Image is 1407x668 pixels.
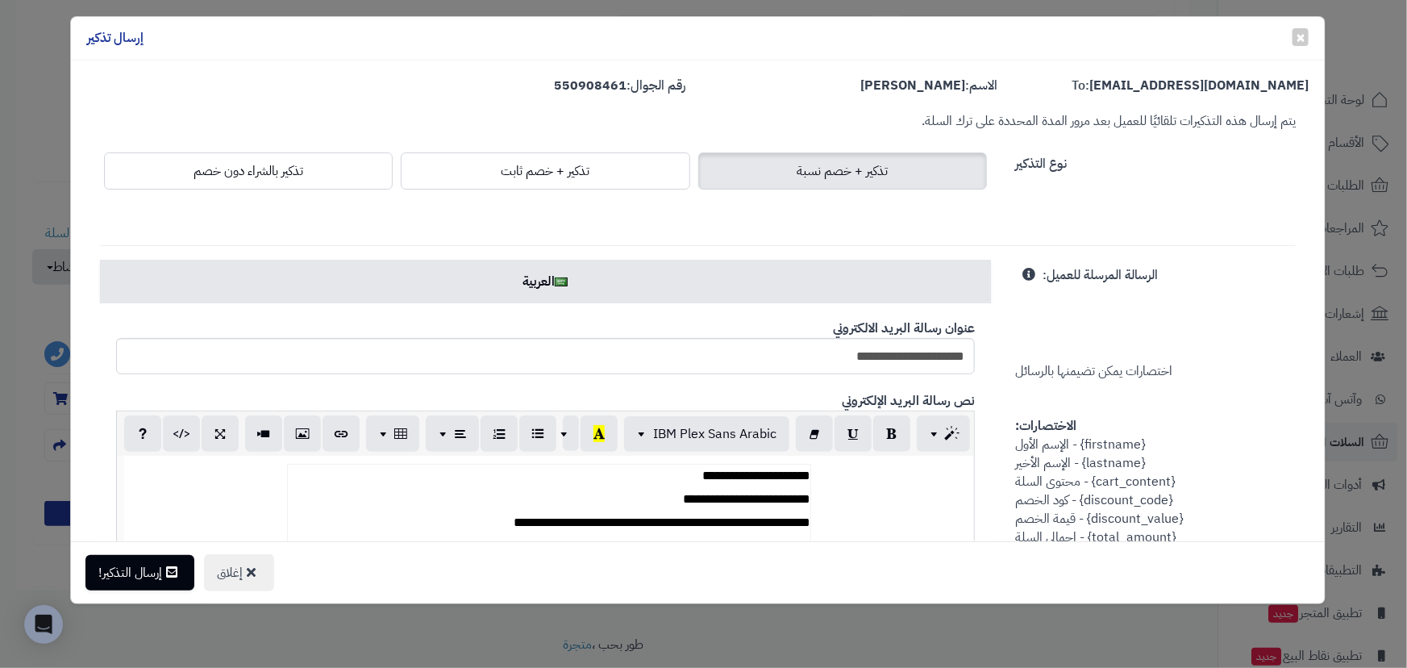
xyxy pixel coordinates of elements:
[24,605,63,644] div: Open Intercom Messenger
[555,278,568,286] img: ar.png
[1089,76,1309,95] strong: [EMAIL_ADDRESS][DOMAIN_NAME]
[501,161,589,181] span: تذكير + خصم ثابت
[842,391,975,411] b: نص رسالة البريد الإلكتروني
[555,77,686,95] label: رقم الجوال:
[85,555,194,591] button: إرسال التذكير!
[1072,77,1309,95] label: To:
[653,424,776,444] span: IBM Plex Sans Arabic
[797,161,888,181] span: تذكير + خصم نسبة
[100,260,991,303] a: العربية
[860,76,965,95] strong: [PERSON_NAME]
[194,161,303,181] span: تذكير بالشراء دون خصم
[204,554,274,591] button: إغلاق
[1296,25,1305,49] span: ×
[555,76,627,95] strong: 550908461
[922,111,1296,131] small: يتم إرسال هذه التذكيرات تلقائيًا للعميل بعد مرور المدة المحددة على ترك السلة.
[1015,265,1192,602] span: اختصارات يمكن تضيمنها بالرسائل {firstname} - الإسم الأول {lastname} - الإسم الأخير {cart_content}...
[860,77,997,95] label: الاسم:
[1015,416,1076,436] strong: الاختصارات:
[833,319,975,338] b: عنوان رسالة البريد الالكتروني
[1015,148,1067,173] label: نوع التذكير
[1043,260,1158,285] label: الرسالة المرسلة للعميل:
[87,29,144,48] h4: إرسال تذكير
